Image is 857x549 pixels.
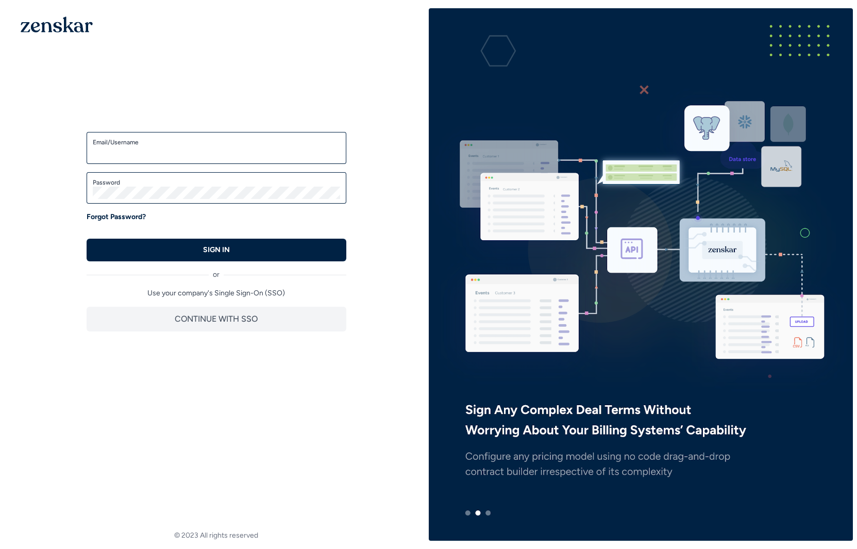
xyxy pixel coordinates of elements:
a: Forgot Password? [87,212,146,222]
div: or [87,261,346,280]
button: SIGN IN [87,239,346,261]
button: CONTINUE WITH SSO [87,307,346,331]
footer: © 2023 All rights reserved [4,530,429,541]
img: 1OGAJ2xQqyY4LXKgY66KYq0eOWRCkrZdAb3gUhuVAqdWPZE9SRJmCz+oDMSn4zDLXe31Ii730ItAGKgCKgCCgCikA4Av8PJUP... [21,16,93,32]
p: Use your company's Single Sign-On (SSO) [87,288,346,298]
img: e3ZQAAAMhDCM8y96E9JIIDxLgAABAgQIECBAgAABAgQyAoJA5mpDCRAgQIAAAQIECBAgQIAAAQIECBAgQKAsIAiU37edAAECB... [429,2,853,547]
label: Password [93,178,340,187]
p: SIGN IN [203,245,230,255]
label: Email/Username [93,138,340,146]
